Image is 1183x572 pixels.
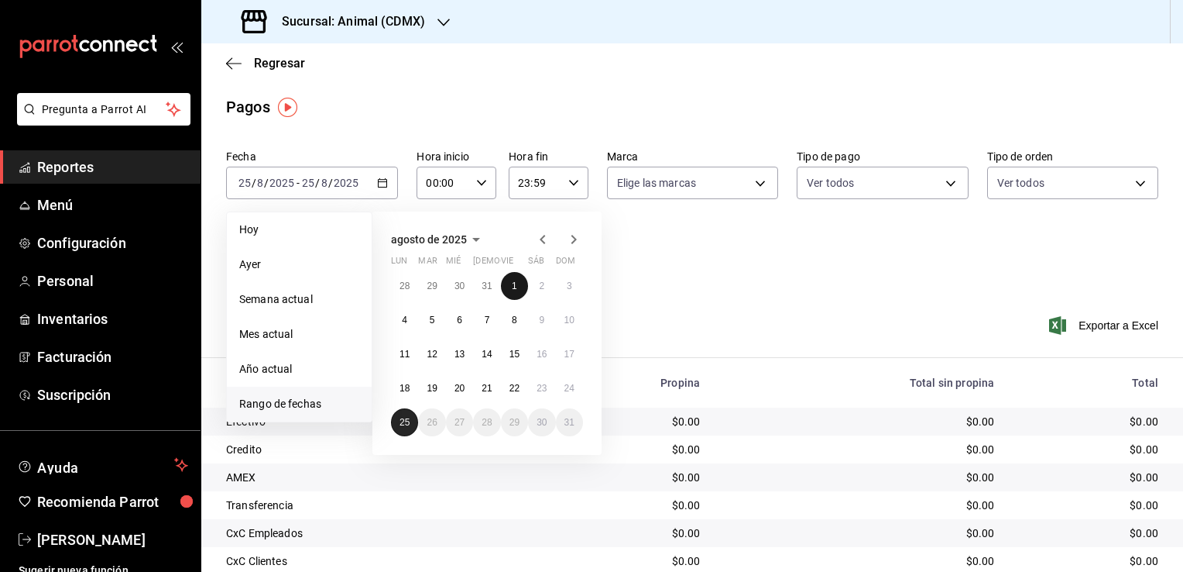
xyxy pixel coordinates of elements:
[226,442,527,457] div: Credito
[269,12,425,31] h3: Sucursal: Animal (CDMX)
[418,306,445,334] button: 5 de agosto de 2025
[512,315,517,326] abbr: 8 de agosto de 2025
[485,315,490,326] abbr: 7 de agosto de 2025
[11,112,190,129] a: Pregunta a Parrot AI
[556,340,583,368] button: 17 de agosto de 2025
[399,349,410,360] abbr: 11 de agosto de 2025
[37,195,188,215] span: Menú
[1019,498,1158,513] div: $0.00
[556,374,583,402] button: 24 de agosto de 2025
[807,175,854,191] span: Ver todos
[427,349,437,360] abbr: 12 de agosto de 2025
[430,315,435,326] abbr: 5 de agosto de 2025
[501,256,513,272] abbr: viernes
[391,408,418,436] button: 25 de agosto de 2025
[391,230,485,249] button: agosto de 2025
[552,525,700,541] div: $0.00
[446,306,473,334] button: 6 de agosto de 2025
[1019,377,1158,389] div: Total
[537,383,547,394] abbr: 23 de agosto de 2025
[37,270,188,291] span: Personal
[457,315,462,326] abbr: 6 de agosto de 2025
[399,383,410,394] abbr: 18 de agosto de 2025
[226,95,270,119] div: Pagos
[446,340,473,368] button: 13 de agosto de 2025
[1019,414,1158,429] div: $0.00
[987,151,1158,162] label: Tipo de orden
[725,377,994,389] div: Total sin propina
[473,306,500,334] button: 7 de agosto de 2025
[417,151,496,162] label: Hora inicio
[725,498,994,513] div: $0.00
[454,417,465,428] abbr: 27 de agosto de 2025
[446,272,473,300] button: 30 de julio de 2025
[509,349,519,360] abbr: 15 de agosto de 2025
[473,340,500,368] button: 14 de agosto de 2025
[1019,470,1158,485] div: $0.00
[226,470,527,485] div: AMEX
[564,417,574,428] abbr: 31 de agosto de 2025
[528,340,555,368] button: 16 de agosto de 2025
[725,470,994,485] div: $0.00
[552,498,700,513] div: $0.00
[564,349,574,360] abbr: 17 de agosto de 2025
[539,315,544,326] abbr: 9 de agosto de 2025
[501,272,528,300] button: 1 de agosto de 2025
[333,177,359,189] input: ----
[418,340,445,368] button: 12 de agosto de 2025
[239,257,359,273] span: Ayer
[239,361,359,377] span: Año actual
[264,177,269,189] span: /
[564,383,574,394] abbr: 24 de agosto de 2025
[399,281,410,291] abbr: 28 de julio de 2025
[37,308,188,329] span: Inventarios
[37,529,188,550] span: [PERSON_NAME]
[482,383,492,394] abbr: 21 de agosto de 2025
[391,306,418,334] button: 4 de agosto de 2025
[315,177,320,189] span: /
[473,408,500,436] button: 28 de agosto de 2025
[537,349,547,360] abbr: 16 de agosto de 2025
[328,177,333,189] span: /
[170,40,183,53] button: open_drawer_menu
[391,340,418,368] button: 11 de agosto de 2025
[473,374,500,402] button: 21 de agosto de 2025
[482,281,492,291] abbr: 31 de julio de 2025
[617,175,696,191] span: Elige las marcas
[454,349,465,360] abbr: 13 de agosto de 2025
[226,553,527,569] div: CxC Clientes
[537,417,547,428] abbr: 30 de agosto de 2025
[37,157,188,177] span: Reportes
[556,272,583,300] button: 3 de agosto de 2025
[552,470,700,485] div: $0.00
[446,374,473,402] button: 20 de agosto de 2025
[564,315,574,326] abbr: 10 de agosto de 2025
[17,93,190,126] button: Pregunta a Parrot AI
[239,291,359,308] span: Semana actual
[226,525,527,541] div: CxC Empleados
[418,408,445,436] button: 26 de agosto de 2025
[725,442,994,457] div: $0.00
[509,417,519,428] abbr: 29 de agosto de 2025
[37,346,188,367] span: Facturación
[1052,316,1158,335] button: Exportar a Excel
[37,456,168,474] span: Ayuda
[427,281,437,291] abbr: 29 de julio de 2025
[254,56,305,71] span: Regresar
[556,256,575,272] abbr: domingo
[512,281,517,291] abbr: 1 de agosto de 2025
[278,98,297,117] button: Tooltip marker
[1019,525,1158,541] div: $0.00
[454,383,465,394] abbr: 20 de agosto de 2025
[239,396,359,412] span: Rango de fechas
[501,374,528,402] button: 22 de agosto de 2025
[509,383,519,394] abbr: 22 de agosto de 2025
[446,256,461,272] abbr: miércoles
[725,414,994,429] div: $0.00
[252,177,256,189] span: /
[418,256,437,272] abbr: martes
[528,374,555,402] button: 23 de agosto de 2025
[391,256,407,272] abbr: lunes
[402,315,407,326] abbr: 4 de agosto de 2025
